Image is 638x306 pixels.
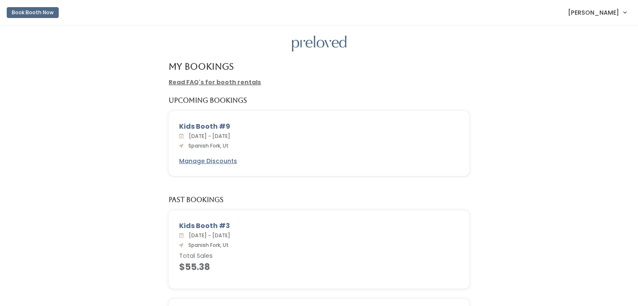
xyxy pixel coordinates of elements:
[169,78,261,86] a: Read FAQ's for booth rentals
[185,232,230,239] span: [DATE] - [DATE]
[185,132,230,140] span: [DATE] - [DATE]
[7,3,59,22] a: Book Booth Now
[179,253,459,259] h6: Total Sales
[560,3,635,21] a: [PERSON_NAME]
[179,157,237,166] a: Manage Discounts
[169,97,247,104] h5: Upcoming Bookings
[179,122,459,132] div: Kids Booth #9
[7,7,59,18] button: Book Booth Now
[169,62,234,71] h4: My Bookings
[185,142,229,149] span: Spanish Fork, Ut
[179,157,237,165] u: Manage Discounts
[169,196,224,204] h5: Past Bookings
[568,8,619,17] span: [PERSON_NAME]
[292,36,346,52] img: preloved logo
[179,221,459,231] div: Kids Booth #3
[179,262,459,272] h4: $55.38
[185,241,229,249] span: Spanish Fork, Ut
